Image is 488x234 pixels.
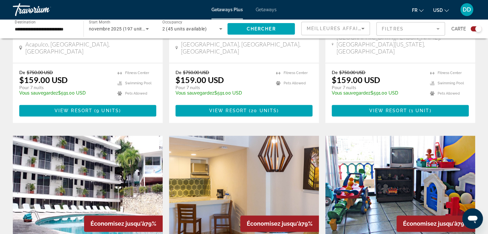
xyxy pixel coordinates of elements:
span: 1 unit [411,108,430,113]
div: 79% [397,215,475,232]
span: $750.00 USD [339,70,365,75]
span: Acapulco, [GEOGRAPHIC_DATA], [GEOGRAPHIC_DATA] [25,41,156,55]
p: $591.00 USD [176,90,270,96]
span: Économisez jusqu'à [90,220,145,227]
span: View Resort [369,108,407,113]
span: $750.00 USD [27,70,53,75]
span: Vous sauvegardez [332,90,371,96]
span: Vous sauvegardez [19,90,58,96]
span: ( ) [407,108,432,113]
p: $159.00 USD [176,75,224,85]
span: $750.00 USD [183,70,209,75]
span: Chercher [247,26,276,31]
span: De [19,70,25,75]
a: Getaways [256,7,277,12]
iframe: Bouton de lancement de la fenêtre de messagerie [462,208,483,229]
span: Carte [451,24,466,33]
span: View Resort [209,108,247,113]
p: Pour 7 nuits [176,85,270,90]
span: Économisez jusqu'à [403,220,458,227]
mat-select: Sort by [307,25,364,32]
span: Destination [15,20,36,24]
div: 79% [84,215,163,232]
span: ( ) [92,108,121,113]
span: DD [463,6,471,13]
span: Fitness Center [438,71,462,75]
button: Chercher [227,23,295,35]
button: View Resort(9 units) [19,105,156,116]
span: [GEOGRAPHIC_DATA][PERSON_NAME], [GEOGRAPHIC_DATA][US_STATE], [GEOGRAPHIC_DATA] [337,34,469,55]
span: fr [412,8,417,13]
span: 2 (45 units available) [162,26,207,31]
span: ( ) [247,108,279,113]
span: 9 units [96,108,119,113]
span: View Resort [55,108,92,113]
button: Change currency [433,5,449,15]
span: Pets Allowed [438,91,460,96]
span: Start Month [89,20,110,24]
span: Fitness Center [284,71,308,75]
span: 20 units [251,108,277,113]
p: $159.00 USD [19,75,68,85]
span: [GEOGRAPHIC_DATA], [GEOGRAPHIC_DATA], [GEOGRAPHIC_DATA] [181,41,312,55]
span: Fitness Center [125,71,149,75]
a: Getaways Plus [211,7,243,12]
div: 79% [240,215,319,232]
a: Travorium [13,1,77,18]
p: Pour 7 nuits [332,85,424,90]
span: De [332,70,338,75]
span: USD [433,8,443,13]
button: Filter [376,22,445,36]
span: Swimming Pool [125,81,151,85]
span: novembre 2025 (197 units available) [89,26,166,31]
span: Meilleures affaires [307,26,368,31]
p: $591.00 USD [19,90,111,96]
span: Pets Allowed [284,81,306,85]
button: View Resort(1 unit) [332,105,469,116]
button: User Menu [458,3,475,16]
span: Swimming Pool [438,81,464,85]
span: Occupancy [162,20,183,24]
p: $159.00 USD [332,75,380,85]
span: De [176,70,181,75]
p: $591.00 USD [332,90,424,96]
p: Pour 7 nuits [19,85,111,90]
span: Pets Allowed [125,91,147,96]
span: Économisez jusqu'à [247,220,301,227]
span: Vous sauvegardez [176,90,214,96]
button: Change language [412,5,424,15]
button: View Resort(20 units) [176,105,312,116]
